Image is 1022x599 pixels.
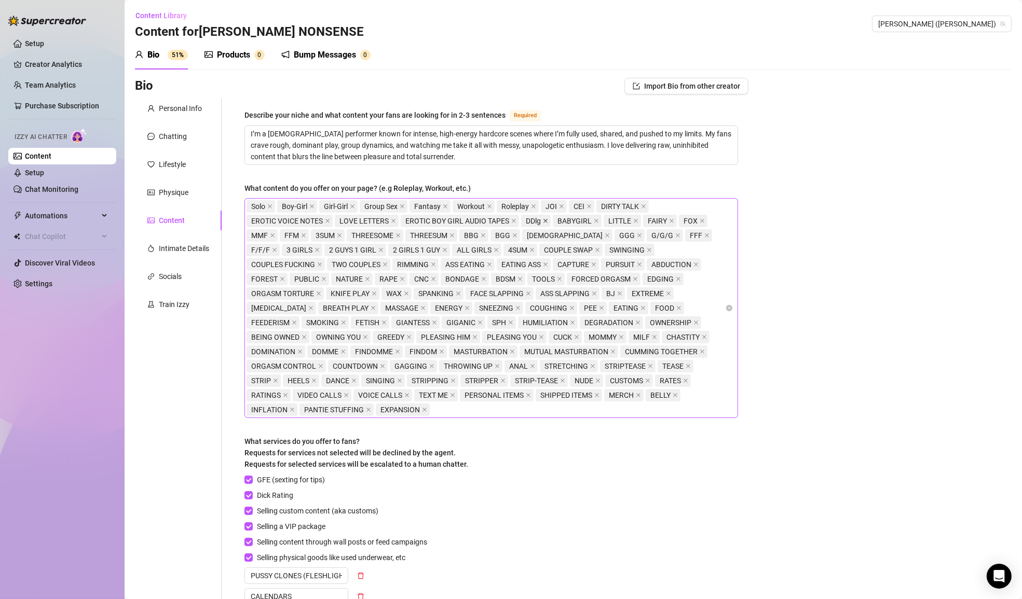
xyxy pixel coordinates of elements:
[247,345,305,358] span: DOMINATION
[319,200,358,213] span: Girl-Girl
[553,215,602,227] span: BABYGIRL
[327,258,390,271] span: TWO COUPLES
[539,244,603,256] span: COUPLE SWAP
[247,287,324,300] span: ORGASM TORTURE
[388,244,450,256] span: 2 GIRLS 1 GUY
[247,244,280,256] span: F/F/F
[360,200,407,213] span: Group Sex
[527,230,603,241] span: [DEMOGRAPHIC_DATA]
[620,345,707,358] span: CUMMING TOGETHER
[457,201,485,212] span: Workout
[159,215,185,226] div: Content
[495,230,510,241] span: BGG
[293,389,351,401] span: VIDEO CALLS
[282,244,322,256] span: 3 GIRLS
[339,215,389,227] span: LOVE LETTERS
[290,273,329,285] span: PUBLIC
[287,244,312,256] span: 3 GIRLS
[584,331,626,343] span: MOMMY
[549,331,582,343] span: CUCK
[644,82,740,90] span: Import Bio from other creator
[379,273,398,285] span: RAPE
[540,389,592,401] span: SHIPPED ITEMS
[353,389,412,401] span: VOICE CALLS
[647,229,683,242] span: G/G/G
[328,360,388,372] span: COUNTDOWN
[15,132,67,142] span: Izzy AI Chatter
[546,201,557,212] span: JOI
[604,389,644,401] span: MERCH
[381,287,412,300] span: WAX
[326,287,379,300] span: KNIFE PLAY
[25,259,95,267] a: Discover Viral Videos
[439,360,502,372] span: THROWING UP
[457,244,492,256] span: ALL GIRLS
[244,183,471,194] div: What content do you offer on your page? (e.g Roleplay, Workout, etc.)
[396,317,430,328] span: GIANTESS
[646,389,680,401] span: BELLY
[71,128,87,143] img: AI Chatter
[335,215,399,227] span: LOVE LETTERS
[544,360,588,372] span: STRETCHING
[376,403,430,416] span: EXPANSION
[311,331,371,343] span: OWNING YOU
[294,273,319,285] span: PUBLIC
[331,273,373,285] span: NATURE
[318,302,378,314] span: BREATH PLAY
[13,233,20,240] img: Chat Copilot
[244,109,552,121] label: Describe your niche and what content your fans are looking for in 2-3 sentences
[25,169,44,177] a: Setup
[251,259,315,270] span: COUPLES FUCKING
[299,403,374,416] span: PANTIE STUFFING
[324,244,386,256] span: 2 GUYS 1 GIRL
[336,273,363,285] span: NATURE
[331,288,370,299] span: KNIFE PLAY
[244,109,506,121] div: Describe your niche and what content your fans are looking for in 2-3 sentences
[647,258,701,271] span: ABDUCTION
[655,302,674,314] span: FOOD
[441,258,495,271] span: ASS EATING
[405,229,457,242] span: THREESUM
[304,404,364,415] span: PANTIE STUFFING
[247,273,288,285] span: FOREST
[575,375,593,386] span: NUDE
[466,287,534,300] span: FACE SLAPPING
[452,244,501,256] span: ALL GIRLS
[251,201,265,212] span: Solo
[245,126,738,164] textarea: Describe your niche and what content your fans are looking for in 2-3 sentences
[1000,21,1006,27] span: team
[609,302,648,314] span: EATING
[651,230,673,241] span: G/G/G
[520,345,618,358] span: MUTUAL MASTURBATION
[491,273,525,285] span: BDSM
[350,345,403,358] span: FINDOMME
[460,389,534,401] span: PERSONAL ITEMS
[168,50,188,60] sup: 51%
[159,159,186,170] div: Lifestyle
[442,316,485,329] span: GIGANIC
[247,258,325,271] span: COUPLES FUCKING
[608,215,631,227] span: LITTLE
[414,201,441,212] span: Fantasy
[357,572,364,579] span: delete
[553,331,572,343] span: CUCK
[311,229,345,242] span: 3SUM
[247,200,275,213] span: Solo
[280,229,309,242] span: FFM
[247,374,281,387] span: STRIP
[445,273,479,285] span: BONDAGE
[650,389,671,401] span: BELLY
[627,287,674,300] span: EXTREME
[329,244,376,256] span: 2 GUYS 1 GIRL
[650,317,691,328] span: OWNERSHIP
[25,81,76,89] a: Team Analytics
[316,230,335,241] span: 3SUM
[251,244,270,256] span: F/F/F
[602,287,625,300] span: BJ
[147,273,155,280] span: link
[401,215,519,227] span: EROTIC BOY GIRL AUDIO TAPES
[351,316,389,329] span: FETISH
[465,389,524,401] span: PERSONAL ITEMS
[532,273,555,285] span: TOOLS
[414,287,464,300] span: SPANKING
